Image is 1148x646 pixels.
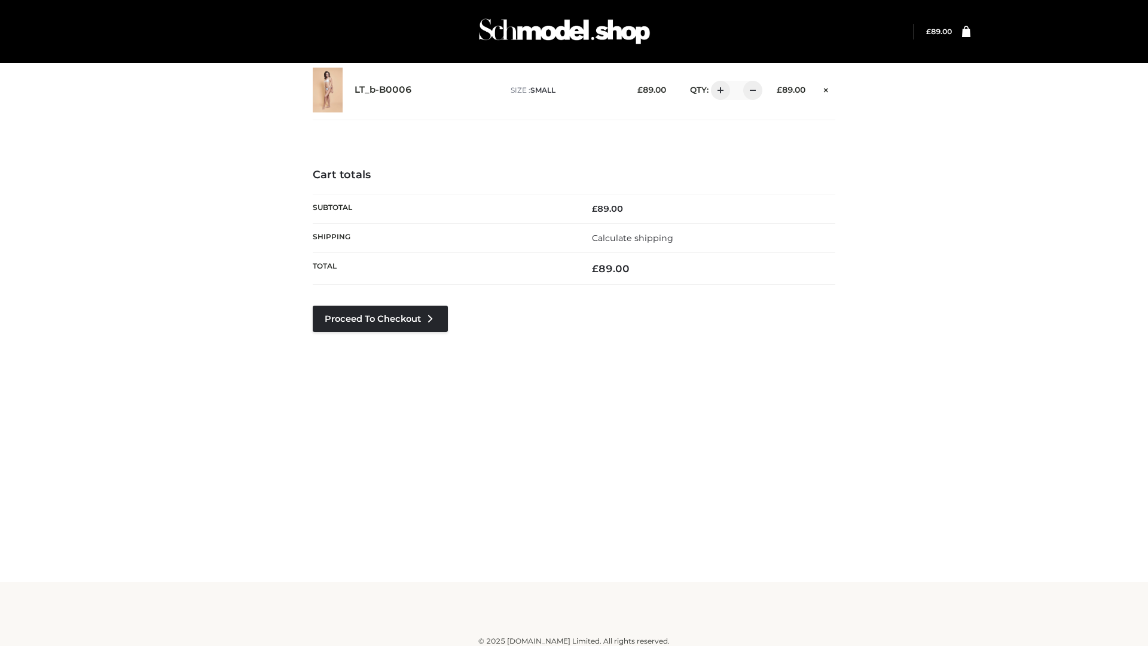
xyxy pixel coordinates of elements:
a: LT_b-B0006 [355,84,412,96]
bdi: 89.00 [926,27,952,36]
span: £ [777,85,782,95]
h4: Cart totals [313,169,835,182]
img: Schmodel Admin 964 [475,8,654,55]
span: £ [637,85,643,95]
a: Remove this item [817,81,835,96]
th: Subtotal [313,194,574,223]
th: Shipping [313,223,574,252]
span: SMALL [530,86,555,95]
th: Total [313,253,574,285]
p: size : [511,85,619,96]
a: Calculate shipping [592,233,673,243]
bdi: 89.00 [637,85,666,95]
bdi: 89.00 [777,85,805,95]
a: £89.00 [926,27,952,36]
bdi: 89.00 [592,263,630,275]
span: £ [926,27,931,36]
bdi: 89.00 [592,203,623,214]
img: LT_b-B0006 - SMALL [313,68,343,112]
a: Proceed to Checkout [313,306,448,332]
span: £ [592,203,597,214]
div: QTY: [678,81,758,100]
span: £ [592,263,599,275]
